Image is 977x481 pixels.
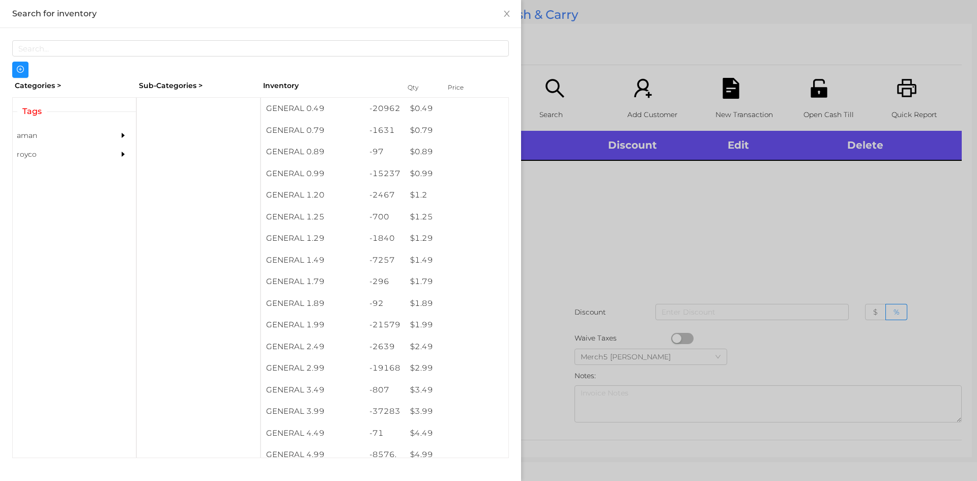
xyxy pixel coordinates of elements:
[364,141,406,163] div: -97
[364,379,406,401] div: -807
[364,401,406,422] div: -37283
[120,151,127,158] i: icon: caret-right
[364,249,406,271] div: -7257
[405,206,508,228] div: $ 1.25
[261,228,364,249] div: GENERAL 1.29
[405,98,508,120] div: $ 0.49
[263,80,395,91] div: Inventory
[364,228,406,249] div: -1840
[261,444,364,466] div: GENERAL 4.99
[13,126,105,145] div: aman
[405,249,508,271] div: $ 1.49
[364,422,406,444] div: -71
[261,184,364,206] div: GENERAL 1.20
[405,80,436,95] div: Qty
[261,98,364,120] div: GENERAL 0.49
[364,184,406,206] div: -2467
[364,271,406,293] div: -296
[364,314,406,336] div: -21579
[12,8,509,19] div: Search for inventory
[13,145,105,164] div: royco
[364,206,406,228] div: -700
[261,120,364,142] div: GENERAL 0.79
[405,271,508,293] div: $ 1.79
[261,314,364,336] div: GENERAL 1.99
[17,105,47,118] span: Tags
[405,120,508,142] div: $ 0.79
[261,141,364,163] div: GENERAL 0.89
[364,336,406,358] div: -2639
[405,401,508,422] div: $ 3.99
[136,78,261,94] div: Sub-Categories >
[503,10,511,18] i: icon: close
[364,293,406,315] div: -92
[364,444,406,477] div: -8576.5
[261,249,364,271] div: GENERAL 1.49
[120,132,127,139] i: icon: caret-right
[405,184,508,206] div: $ 1.2
[364,120,406,142] div: -1631
[364,357,406,379] div: -19168
[12,62,28,78] button: icon: plus-circle
[405,357,508,379] div: $ 2.99
[405,379,508,401] div: $ 3.49
[12,40,509,56] input: Search...
[261,271,364,293] div: GENERAL 1.79
[405,314,508,336] div: $ 1.99
[261,357,364,379] div: GENERAL 2.99
[405,141,508,163] div: $ 0.89
[261,163,364,185] div: GENERAL 0.99
[364,163,406,185] div: -15237
[445,80,486,95] div: Price
[405,422,508,444] div: $ 4.49
[364,98,406,120] div: -20962
[405,336,508,358] div: $ 2.49
[261,422,364,444] div: GENERAL 4.49
[261,401,364,422] div: GENERAL 3.99
[261,293,364,315] div: GENERAL 1.89
[405,293,508,315] div: $ 1.89
[261,336,364,358] div: GENERAL 2.49
[261,206,364,228] div: GENERAL 1.25
[405,228,508,249] div: $ 1.29
[405,444,508,466] div: $ 4.99
[405,163,508,185] div: $ 0.99
[261,379,364,401] div: GENERAL 3.49
[12,78,136,94] div: Categories >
